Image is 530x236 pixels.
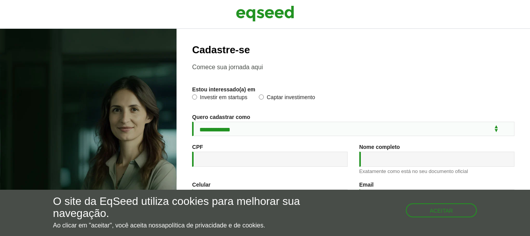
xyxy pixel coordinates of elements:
label: CPF [192,144,203,150]
p: Ao clicar em "aceitar", você aceita nossa . [53,222,308,229]
div: Exatamente como está no seu documento oficial [359,169,514,174]
a: política de privacidade e de cookies [165,222,263,229]
label: Estou interessado(a) em [192,87,255,92]
label: Nome completo [359,144,400,150]
label: Quero cadastrar como [192,114,250,120]
label: Captar investimento [259,94,315,102]
img: EqSeed Logo [236,4,294,23]
button: Aceitar [406,203,477,217]
label: Celular [192,182,210,187]
input: Investir em startups [192,94,197,100]
label: Email [359,182,374,187]
h5: O site da EqSeed utiliza cookies para melhorar sua navegação. [53,196,308,220]
label: Investir em startups [192,94,247,102]
p: Comece sua jornada aqui [192,63,514,71]
h2: Cadastre-se [192,44,514,56]
input: Captar investimento [259,94,264,100]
